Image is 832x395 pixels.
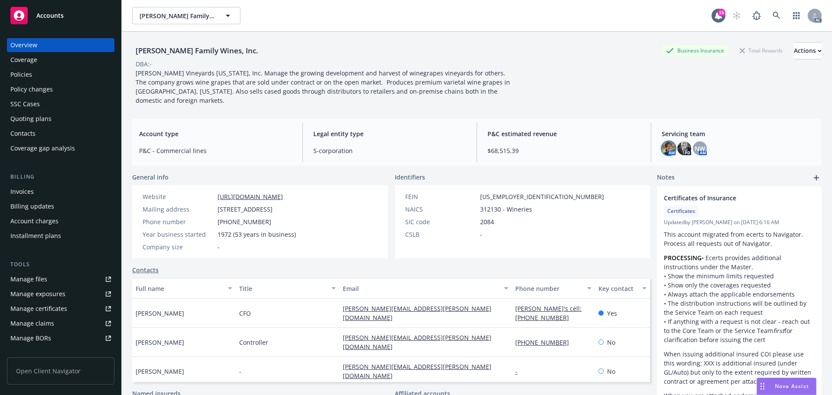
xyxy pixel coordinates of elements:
span: Accounts [36,12,64,19]
a: Coverage gap analysis [7,141,114,155]
span: Legal entity type [313,129,466,138]
span: Yes [607,309,617,318]
div: Phone number [515,284,582,293]
div: Manage BORs [10,331,51,345]
div: Year business started [143,230,214,239]
div: Account charges [10,214,58,228]
button: Full name [132,278,236,299]
a: SSC Cases [7,97,114,111]
a: Summary of insurance [7,346,114,360]
a: [PERSON_NAME][EMAIL_ADDRESS][PERSON_NAME][DOMAIN_NAME] [343,362,491,380]
a: Quoting plans [7,112,114,126]
a: Policies [7,68,114,82]
div: Manage exposures [10,287,65,301]
span: $68,515.39 [487,146,640,155]
div: Policy changes [10,82,53,96]
a: [URL][DOMAIN_NAME] [218,193,283,201]
div: Drag to move [757,378,768,395]
span: Certificates of Insurance [664,193,792,202]
p: When issuing additional insured COI please use this wording: XXX is additional insured (under GL/... [664,349,815,386]
span: Certificates [667,207,695,215]
div: Business Insurance [662,45,728,56]
a: Manage claims [7,317,114,330]
button: Title [236,278,339,299]
a: [PERSON_NAME][EMAIL_ADDRESS][PERSON_NAME][DOMAIN_NAME] [343,333,491,351]
div: Manage claims [10,317,54,330]
img: photo [677,141,691,155]
span: [PERSON_NAME] Family Wines, Inc. [140,11,214,20]
div: Overview [10,38,37,52]
div: [PERSON_NAME] Family Wines, Inc. [132,45,262,56]
span: - [239,367,241,376]
div: Website [143,192,214,201]
span: S-corporation [313,146,466,155]
div: Installment plans [10,229,61,243]
div: Phone number [143,217,214,226]
a: Report a Bug [748,7,765,24]
a: Coverage [7,53,114,67]
button: [PERSON_NAME] Family Wines, Inc. [132,7,240,24]
span: - [218,242,220,251]
span: [US_EMPLOYER_IDENTIFICATION_NUMBER] [480,192,604,201]
div: Coverage gap analysis [10,141,75,155]
div: SIC code [405,217,477,226]
span: 312130 - Wineries [480,205,532,214]
a: Search [768,7,785,24]
span: [PERSON_NAME] Vineyards [US_STATE], Inc. Manage the growing development and harvest of winegrapes... [136,69,512,104]
div: Mailing address [143,205,214,214]
strong: PROCESSING [664,254,702,262]
span: Account type [139,129,292,138]
span: Servicing team [662,129,815,138]
a: Billing updates [7,199,114,213]
div: NAICS [405,205,477,214]
a: Installment plans [7,229,114,243]
a: [PERSON_NAME]'s cell: [PHONE_NUMBER] [515,304,582,322]
button: Nova Assist [757,378,816,395]
span: Controller [239,338,268,347]
div: Contacts [10,127,36,140]
div: 15 [718,9,725,16]
a: Policy changes [7,82,114,96]
div: Email [343,284,499,293]
span: [PHONE_NUMBER] [218,217,271,226]
span: [PERSON_NAME] [136,338,184,347]
div: Policies [10,68,32,82]
span: Nova Assist [775,382,809,390]
span: NW [695,144,705,153]
a: [PERSON_NAME][EMAIL_ADDRESS][PERSON_NAME][DOMAIN_NAME] [343,304,491,322]
span: General info [132,173,169,182]
span: Notes [657,173,675,183]
a: [PHONE_NUMBER] [515,338,576,346]
div: FEIN [405,192,477,201]
div: Invoices [10,185,34,199]
span: Updated by [PERSON_NAME] on [DATE] 6:16 AM [664,219,815,226]
a: Accounts [7,3,114,28]
a: add [811,173,822,183]
div: Full name [136,284,223,293]
div: Quoting plans [10,112,52,126]
a: Manage certificates [7,302,114,316]
div: Summary of insurance [10,346,76,360]
p: This account migrated from ecerts to Navigator. Process all requests out of Navigator. [664,230,815,248]
div: SSC Cases [10,97,40,111]
a: Contacts [132,265,159,274]
span: 2084 [480,217,494,226]
span: [STREET_ADDRESS] [218,205,273,214]
div: Key contact [598,284,637,293]
a: Manage exposures [7,287,114,301]
span: CFO [239,309,251,318]
span: - [480,230,482,239]
img: photo [662,141,676,155]
a: - [515,367,524,375]
div: Company size [143,242,214,251]
a: Invoices [7,185,114,199]
a: Manage files [7,272,114,286]
a: Account charges [7,214,114,228]
p: • Ecerts provides additional instructions under the Master. • Show the minimum limits requested •... [664,253,815,344]
div: Manage certificates [10,302,67,316]
div: Billing updates [10,199,54,213]
div: Billing [7,173,114,181]
button: Phone number [512,278,595,299]
span: P&C - Commercial lines [139,146,292,155]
